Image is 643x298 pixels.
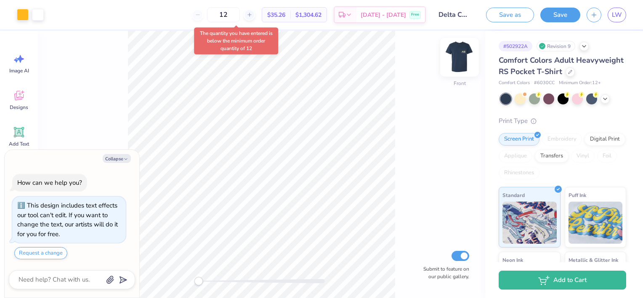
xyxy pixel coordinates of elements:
span: $1,304.62 [295,11,321,19]
div: This design includes text effects our tool can't edit. If you want to change the text, our artist... [17,201,118,238]
span: [DATE] - [DATE] [361,11,406,19]
div: The quantity you have entered is below the minimum order quantity of 12 [194,27,278,54]
span: Metallic & Glitter Ink [569,255,618,264]
div: Embroidery [542,133,582,146]
div: Screen Print [499,133,539,146]
button: Request a change [14,247,67,259]
div: Vinyl [571,150,595,162]
div: How can we help you? [17,178,82,187]
div: Transfers [535,150,569,162]
div: # 502922A [499,41,532,51]
img: Puff Ink [569,202,623,244]
span: Free [411,12,419,18]
span: Image AI [9,67,29,74]
button: Collapse [103,154,131,163]
div: Applique [499,150,532,162]
div: Revision 9 [537,41,575,51]
label: Submit to feature on our public gallery. [419,265,469,280]
span: Designs [10,104,28,111]
span: Comfort Colors Adult Heavyweight RS Pocket T-Shirt [499,55,624,77]
span: Minimum Order: 12 + [559,80,601,87]
div: Digital Print [585,133,625,146]
span: Neon Ink [502,255,523,264]
span: Standard [502,191,525,200]
button: Save [540,8,580,22]
div: Front [454,80,466,87]
a: LW [608,8,626,22]
div: Accessibility label [194,277,203,285]
input: – – [207,7,240,22]
span: Puff Ink [569,191,586,200]
div: Rhinestones [499,167,539,179]
img: Standard [502,202,557,244]
div: Foil [597,150,617,162]
span: $35.26 [267,11,285,19]
span: Add Text [9,141,29,147]
button: Save as [486,8,534,22]
span: Comfort Colors [499,80,530,87]
div: Print Type [499,116,626,126]
span: # 6030CC [534,80,555,87]
img: Front [443,40,476,74]
span: LW [612,10,622,20]
button: Add to Cart [499,271,626,290]
input: Untitled Design [432,6,473,23]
